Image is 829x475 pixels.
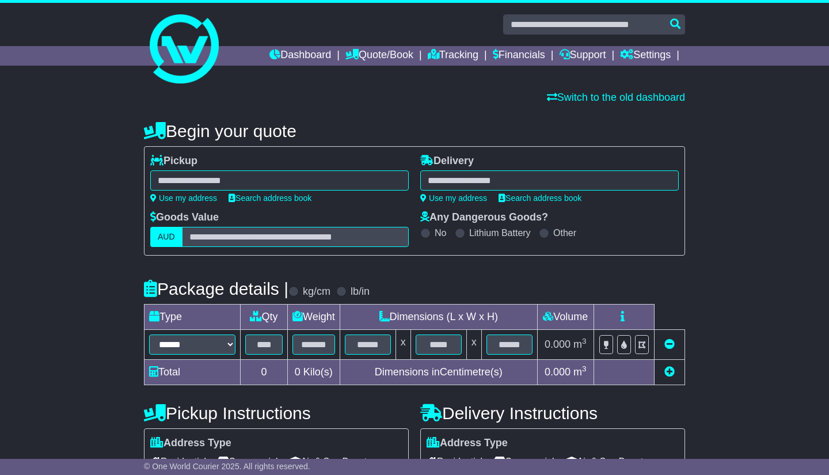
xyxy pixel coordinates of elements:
h4: Pickup Instructions [144,404,409,423]
td: Qty [241,305,288,330]
span: Commercial [494,453,554,470]
span: Commercial [218,453,277,470]
td: x [396,330,410,360]
a: Financials [493,46,545,66]
a: Quote/Book [345,46,413,66]
a: Tracking [428,46,478,66]
span: m [573,366,587,378]
label: kg/cm [303,286,330,298]
td: Type [144,305,241,330]
label: lb/in [351,286,370,298]
label: Goods Value [150,211,219,224]
a: Remove this item [664,339,675,350]
td: Weight [288,305,340,330]
label: Pickup [150,155,197,168]
a: Switch to the old dashboard [547,92,685,103]
td: Dimensions in Centimetre(s) [340,360,537,385]
label: Lithium Battery [469,227,531,238]
td: 0 [241,360,288,385]
a: Add new item [664,366,675,378]
a: Search address book [229,193,311,203]
td: Total [144,360,241,385]
a: Use my address [150,193,217,203]
span: 0 [295,366,301,378]
a: Support [560,46,606,66]
label: Other [553,227,576,238]
span: Air & Sea Depot [290,453,367,470]
sup: 3 [582,337,587,345]
label: Address Type [150,437,231,450]
h4: Delivery Instructions [420,404,685,423]
a: Settings [620,46,671,66]
span: 0.000 [545,366,571,378]
td: x [466,330,481,360]
span: m [573,339,587,350]
a: Search address book [499,193,581,203]
a: Use my address [420,193,487,203]
label: Address Type [427,437,508,450]
td: Kilo(s) [288,360,340,385]
span: Residential [427,453,482,470]
label: AUD [150,227,182,247]
span: 0.000 [545,339,571,350]
span: Residential [150,453,206,470]
h4: Package details | [144,279,288,298]
h4: Begin your quote [144,121,685,140]
a: Dashboard [269,46,331,66]
label: Any Dangerous Goods? [420,211,548,224]
label: Delivery [420,155,474,168]
sup: 3 [582,364,587,373]
td: Volume [537,305,594,330]
td: Dimensions (L x W x H) [340,305,537,330]
span: © One World Courier 2025. All rights reserved. [144,462,310,471]
span: Air & Sea Depot [566,453,644,470]
label: No [435,227,446,238]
